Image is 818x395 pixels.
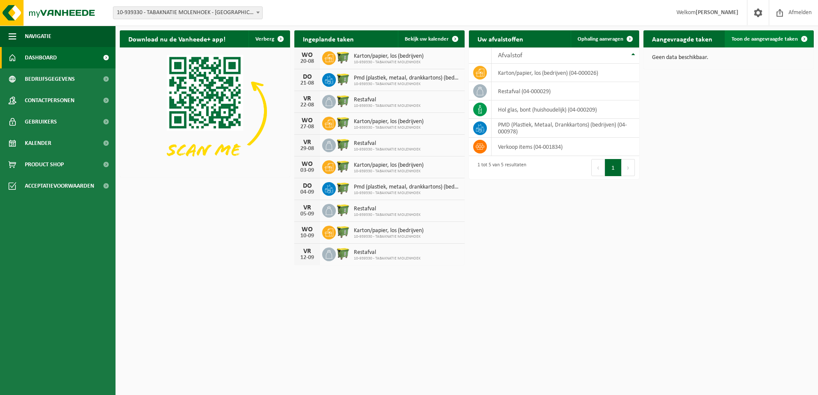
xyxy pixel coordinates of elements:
h2: Download nu de Vanheede+ app! [120,30,234,47]
span: Pmd (plastiek, metaal, drankkartons) (bedrijven) [354,184,460,191]
div: WO [299,52,316,59]
span: 10-939330 - TABAKNATIE MOLENHOEK - MEERDONK [113,6,263,19]
span: Gebruikers [25,111,57,133]
span: Restafval [354,140,421,147]
div: VR [299,139,316,146]
span: Toon de aangevraagde taken [732,36,798,42]
p: Geen data beschikbaar. [652,55,805,61]
button: Verberg [249,30,289,47]
span: 10-939330 - TABAKNATIE MOLENHOEK [354,147,421,152]
img: WB-1100-HPE-GN-50 [336,159,350,174]
div: VR [299,248,316,255]
div: 20-08 [299,59,316,65]
span: Contactpersonen [25,90,74,111]
span: Restafval [354,206,421,212]
span: Pmd (plastiek, metaal, drankkartons) (bedrijven) [354,75,460,82]
span: Navigatie [25,26,51,47]
div: 21-08 [299,80,316,86]
div: 10-09 [299,233,316,239]
span: 10-939330 - TABAKNATIE MOLENHOEK [354,82,460,87]
h2: Ingeplande taken [294,30,362,47]
span: Bekijk uw kalender [405,36,449,42]
div: DO [299,183,316,189]
span: 10-939330 - TABAKNATIE MOLENHOEK [354,256,421,261]
td: verkoop items (04-001834) [492,138,639,156]
img: Download de VHEPlus App [120,47,290,175]
img: WB-1100-HPE-GN-50 [336,203,350,217]
span: Dashboard [25,47,57,68]
span: Karton/papier, los (bedrijven) [354,227,424,234]
button: Next [622,159,635,176]
strong: [PERSON_NAME] [696,9,738,16]
td: hol glas, bont (huishoudelijk) (04-000209) [492,100,639,119]
img: WB-1100-HPE-GN-50 [336,137,350,152]
span: 10-939330 - TABAKNATIE MOLENHOEK [354,234,424,239]
div: 1 tot 5 van 5 resultaten [473,158,526,177]
span: 10-939330 - TABAKNATIE MOLENHOEK [354,60,424,65]
img: WB-1100-HPE-GN-50 [336,246,350,261]
div: WO [299,161,316,168]
img: WB-1100-HPE-GN-50 [336,50,350,65]
span: 10-939330 - TABAKNATIE MOLENHOEK [354,212,421,218]
span: Product Shop [25,154,64,175]
div: VR [299,204,316,211]
span: Karton/papier, los (bedrijven) [354,162,424,169]
button: Previous [591,159,605,176]
img: WB-1100-HPE-GN-50 [336,224,350,239]
span: Ophaling aanvragen [578,36,623,42]
div: WO [299,226,316,233]
img: WB-1100-HPE-GN-50 [336,115,350,130]
span: Acceptatievoorwaarden [25,175,94,197]
span: Kalender [25,133,51,154]
span: Restafval [354,249,421,256]
a: Bekijk uw kalender [398,30,464,47]
div: 03-09 [299,168,316,174]
span: Afvalstof [498,52,522,59]
span: 10-939330 - TABAKNATIE MOLENHOEK [354,125,424,130]
span: Bedrijfsgegevens [25,68,75,90]
div: VR [299,95,316,102]
img: WB-1100-HPE-GN-50 [336,181,350,195]
span: 10-939330 - TABAKNATIE MOLENHOEK - MEERDONK [113,7,262,19]
div: 12-09 [299,255,316,261]
div: 04-09 [299,189,316,195]
h2: Aangevraagde taken [643,30,721,47]
td: PMD (Plastiek, Metaal, Drankkartons) (bedrijven) (04-000978) [492,119,639,138]
div: 05-09 [299,211,316,217]
a: Ophaling aanvragen [571,30,638,47]
h2: Uw afvalstoffen [469,30,532,47]
span: Karton/papier, los (bedrijven) [354,118,424,125]
div: 22-08 [299,102,316,108]
img: WB-1100-HPE-GN-50 [336,94,350,108]
div: 29-08 [299,146,316,152]
span: Restafval [354,97,421,103]
img: WB-1100-HPE-GN-50 [336,72,350,86]
div: DO [299,74,316,80]
span: 10-939330 - TABAKNATIE MOLENHOEK [354,191,460,196]
button: 1 [605,159,622,176]
span: Karton/papier, los (bedrijven) [354,53,424,60]
span: 10-939330 - TABAKNATIE MOLENHOEK [354,103,421,109]
td: karton/papier, los (bedrijven) (04-000026) [492,64,639,82]
div: 27-08 [299,124,316,130]
a: Toon de aangevraagde taken [725,30,813,47]
div: WO [299,117,316,124]
td: restafval (04-000029) [492,82,639,100]
span: Verberg [255,36,274,42]
span: 10-939330 - TABAKNATIE MOLENHOEK [354,169,424,174]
